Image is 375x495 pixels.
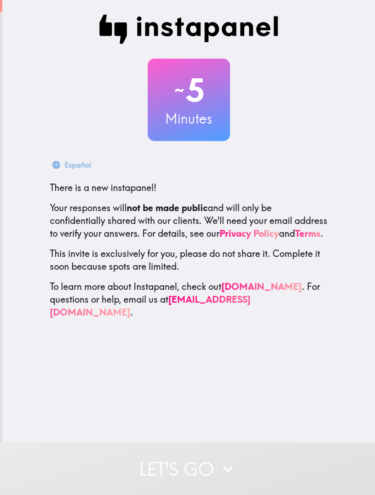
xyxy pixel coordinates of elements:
[173,76,186,104] span: ~
[64,158,91,171] div: Español
[148,71,230,109] h2: 5
[50,280,328,319] p: To learn more about Instapanel, check out . For questions or help, email us at .
[220,228,279,239] a: Privacy Policy
[50,294,251,318] a: [EMAIL_ADDRESS][DOMAIN_NAME]
[221,281,302,292] a: [DOMAIN_NAME]
[295,228,321,239] a: Terms
[50,247,328,273] p: This invite is exclusively for you, please do not share it. Complete it soon because spots are li...
[50,182,156,193] span: There is a new instapanel!
[99,15,279,44] img: Instapanel
[127,202,208,213] b: not be made public
[148,109,230,128] h3: Minutes
[50,201,328,240] p: Your responses will and will only be confidentially shared with our clients. We'll need your emai...
[50,156,95,174] button: Español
